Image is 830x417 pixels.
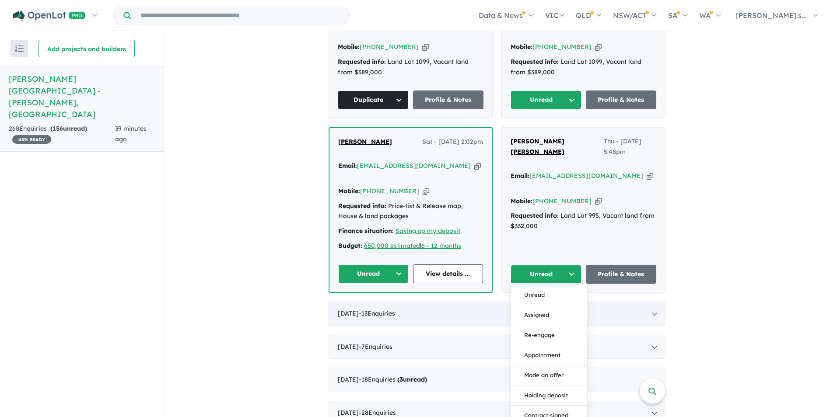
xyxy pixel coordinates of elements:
[474,161,481,170] button: Copy
[338,137,392,147] a: [PERSON_NAME]
[338,138,392,146] span: [PERSON_NAME]
[364,242,420,250] a: 650,000 estimated
[511,136,604,157] a: [PERSON_NAME] [PERSON_NAME]
[338,187,360,195] strong: Mobile:
[586,90,657,109] a: Profile & Notes
[12,135,51,144] span: 45 % READY
[359,343,392,351] span: - 7 Enquir ies
[529,172,643,180] a: [EMAIL_ADDRESS][DOMAIN_NAME]
[360,187,419,195] a: [PHONE_NUMBER]
[511,197,532,205] strong: Mobile:
[511,386,587,406] button: Holding deposit
[338,58,386,66] strong: Requested info:
[9,73,155,120] h5: [PERSON_NAME][GEOGRAPHIC_DATA] - [PERSON_NAME] , [GEOGRAPHIC_DATA]
[338,90,409,109] button: Duplicate
[329,335,665,359] div: [DATE]
[423,187,429,196] button: Copy
[532,197,592,205] a: [PHONE_NUMBER]
[338,241,483,251] div: |
[511,137,564,156] span: [PERSON_NAME] [PERSON_NAME]
[511,211,656,232] div: Land Lot 995, Vacant land from $332,000
[511,345,587,365] button: Appointment
[359,375,427,383] span: - 18 Enquir ies
[595,197,602,206] button: Copy
[511,172,529,180] strong: Email:
[422,42,429,52] button: Copy
[511,325,587,345] button: Re-engage
[329,302,665,326] div: [DATE]
[413,90,484,109] a: Profile & Notes
[359,409,396,417] span: - 28 Enquir ies
[338,57,483,78] div: Land Lot 1099, Vacant land from $389,000
[357,162,471,170] a: [EMAIL_ADDRESS][DOMAIN_NAME]
[595,42,602,52] button: Copy
[422,137,483,147] span: Sat - [DATE] 2:02pm
[511,90,581,109] button: Unread
[15,45,24,52] img: sort.svg
[399,375,403,383] span: 3
[421,242,461,250] a: 6 - 12 months
[511,212,559,219] strong: Requested info:
[115,125,147,143] span: 39 minutes ago
[511,285,587,305] button: Unread
[511,305,587,325] button: Assigned
[338,162,357,170] strong: Email:
[9,124,115,145] div: 268 Enquir ies
[133,6,347,25] input: Try estate name, suburb, builder or developer
[338,202,386,210] strong: Requested info:
[13,10,86,21] img: Openlot PRO Logo White
[532,43,592,51] a: [PHONE_NUMBER]
[511,265,581,284] button: Unread
[647,171,653,181] button: Copy
[586,265,657,284] a: Profile & Notes
[511,365,587,386] button: Made an offer
[338,242,362,250] strong: Budget:
[50,125,87,132] strong: ( unread)
[338,264,409,283] button: Unread
[53,125,63,132] span: 156
[39,40,135,57] button: Add projects and builders
[396,227,460,235] a: Saving up my deposit
[338,227,394,235] strong: Finance situation:
[511,57,656,78] div: Land Lot 1099, Vacant land from $389,000
[397,375,427,383] strong: ( unread)
[359,309,395,317] span: - 13 Enquir ies
[511,58,559,66] strong: Requested info:
[338,201,483,222] div: Price-list & Release map, House & land packages
[511,43,532,51] strong: Mobile:
[736,11,807,20] span: [PERSON_NAME].s...
[604,136,656,157] span: Thu - [DATE] 5:48pm
[338,43,360,51] strong: Mobile:
[413,264,483,283] a: View details ...
[360,43,419,51] a: [PHONE_NUMBER]
[329,368,665,392] div: [DATE]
